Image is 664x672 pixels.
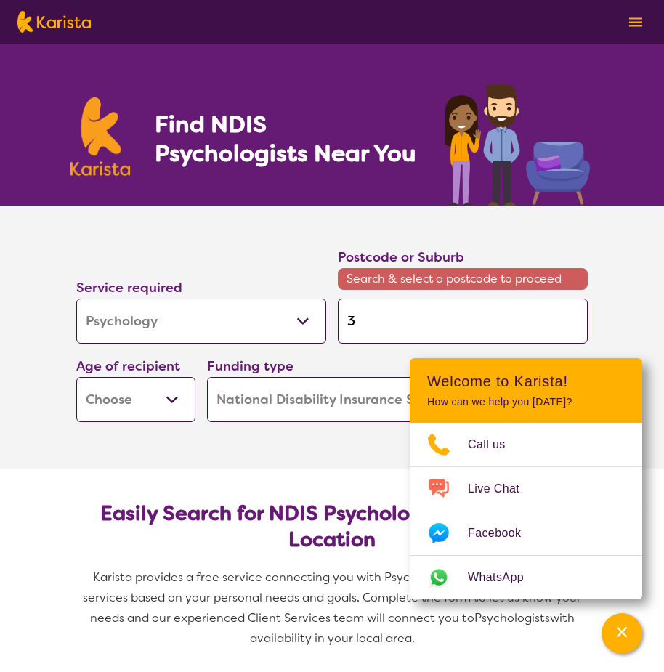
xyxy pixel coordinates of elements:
[17,11,91,33] img: Karista logo
[338,299,588,344] input: Type
[338,248,464,266] label: Postcode or Suburb
[76,357,180,375] label: Age of recipient
[410,556,642,599] a: Web link opens in a new tab.
[83,570,584,626] span: Karista provides a free service connecting you with Psychologists and other disability services b...
[474,610,550,626] span: Psychologists
[155,110,424,168] h1: Find NDIS Psychologists Near You
[427,396,625,408] p: How can we help you [DATE]?
[468,478,537,500] span: Live Chat
[468,522,538,544] span: Facebook
[207,357,293,375] label: Funding type
[76,279,182,296] label: Service required
[410,423,642,599] ul: Choose channel
[70,97,130,176] img: Karista logo
[410,358,642,599] div: Channel Menu
[468,434,523,456] span: Call us
[602,613,642,654] button: Channel Menu
[427,373,625,390] h2: Welcome to Karista!
[629,17,642,27] img: menu
[468,567,541,588] span: WhatsApp
[440,78,594,206] img: psychology
[88,501,576,553] h2: Easily Search for NDIS Psychologists by Need & Location
[338,268,588,290] span: Search & select a postcode to proceed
